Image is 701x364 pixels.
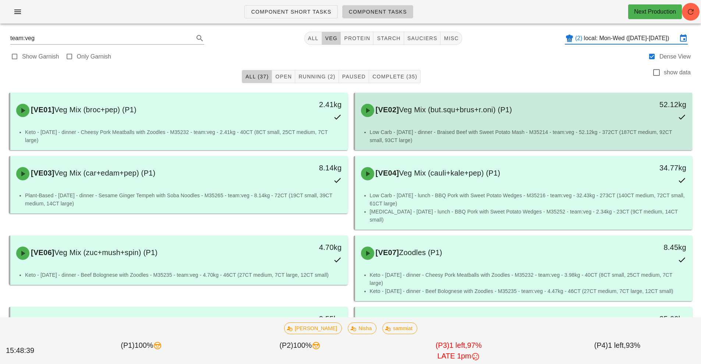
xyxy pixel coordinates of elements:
[353,323,372,334] span: Nisha
[374,106,399,114] span: [VE02]
[608,341,626,349] span: 1 left,
[399,169,500,177] span: Veg Mix (cauli+kale+pep) (P1)
[449,341,467,349] span: 1 left,
[373,32,404,45] button: starch
[372,74,417,79] span: Complete (35)
[369,70,421,83] button: Complete (35)
[443,35,459,41] span: misc
[267,99,341,110] div: 2.41kg
[370,128,687,144] li: Low Carb - [DATE] - dinner - Braised Beef with Sweet Potato Mash - M35214 - team:veg - 52.12kg - ...
[325,35,338,41] span: veg
[29,169,54,177] span: [VE03]
[54,106,137,114] span: Veg Mix (broc+pep) (P1)
[342,5,413,18] a: Component Tasks
[251,9,331,15] span: Component Short Tasks
[267,241,341,253] div: 4.70kg
[612,313,686,325] div: 25.66kg
[370,287,687,295] li: Keto - [DATE] - dinner - Beef Bolognese with Zoodles - M35235 - team:veg - 4.47kg - 46CT (27CT me...
[25,128,342,144] li: Keto - [DATE] - dinner - Cheesy Pork Meatballs with Zoodles - M35232 - team:veg - 2.41kg - 40CT (...
[370,271,687,287] li: Keto - [DATE] - dinner - Cheesy Pork Meatballs with Zoodles - M35232 - team:veg - 3.98kg - 40CT (...
[25,191,342,208] li: Plant-Based - [DATE] - dinner - Sesame Ginger Tempeh with Soba Noodles - M35265 - team:veg - 8.14...
[387,323,413,334] span: sammiat
[308,35,319,41] span: All
[664,69,691,76] label: show data
[267,162,341,174] div: 8.14kg
[29,248,54,257] span: [VE06]
[298,74,335,79] span: Running (2)
[4,344,62,358] div: 15:48:39
[538,339,697,363] div: (P4) 93%
[634,7,676,16] div: Next Production
[341,32,373,45] button: protein
[295,70,339,83] button: Running (2)
[25,271,342,279] li: Keto - [DATE] - dinner - Beef Bolognese with Zoodles - M35235 - team:veg - 4.70kg - 46CT (27CT me...
[407,35,438,41] span: sauciers
[322,32,341,45] button: veg
[399,248,442,257] span: Zoodles (P1)
[440,32,462,45] button: misc
[77,53,111,60] label: Only Garnish
[370,208,687,224] li: [MEDICAL_DATA] - [DATE] - lunch - BBQ Pork with Sweet Potato Wedges - M35252 - team:veg - 2.34kg ...
[381,351,537,362] div: LATE 1pm
[267,313,341,325] div: 9.55kg
[575,35,584,42] div: (2)
[339,70,369,83] button: Paused
[244,5,337,18] a: Component Short Tasks
[612,162,686,174] div: 34.77kg
[245,74,269,79] span: All (37)
[54,248,157,257] span: Veg Mix (zuc+mush+spin) (P1)
[404,32,441,45] button: sauciers
[659,53,691,60] label: Dense View
[62,339,221,363] div: (P1) 100%
[374,248,399,257] span: [VE07]
[612,241,686,253] div: 8.45kg
[342,74,366,79] span: Paused
[370,191,687,208] li: Low Carb - [DATE] - lunch - BBQ Pork with Sweet Potato Wedges - M35216 - team:veg - 32.43kg - 273...
[275,74,292,79] span: Open
[221,339,379,363] div: (P2) 100%
[344,35,370,41] span: protein
[29,106,54,114] span: [VE01]
[376,35,400,41] span: starch
[348,9,407,15] span: Component Tasks
[289,323,337,334] span: [PERSON_NAME]
[379,339,538,363] div: (P3) 97%
[399,106,512,114] span: Veg Mix (but.squ+brus+r.oni) (P1)
[612,99,686,110] div: 52.12kg
[22,53,59,60] label: Show Garnish
[272,70,295,83] button: Open
[242,70,272,83] button: All (37)
[304,32,322,45] button: All
[374,169,399,177] span: [VE04]
[54,169,156,177] span: Veg Mix (car+edam+pep) (P1)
